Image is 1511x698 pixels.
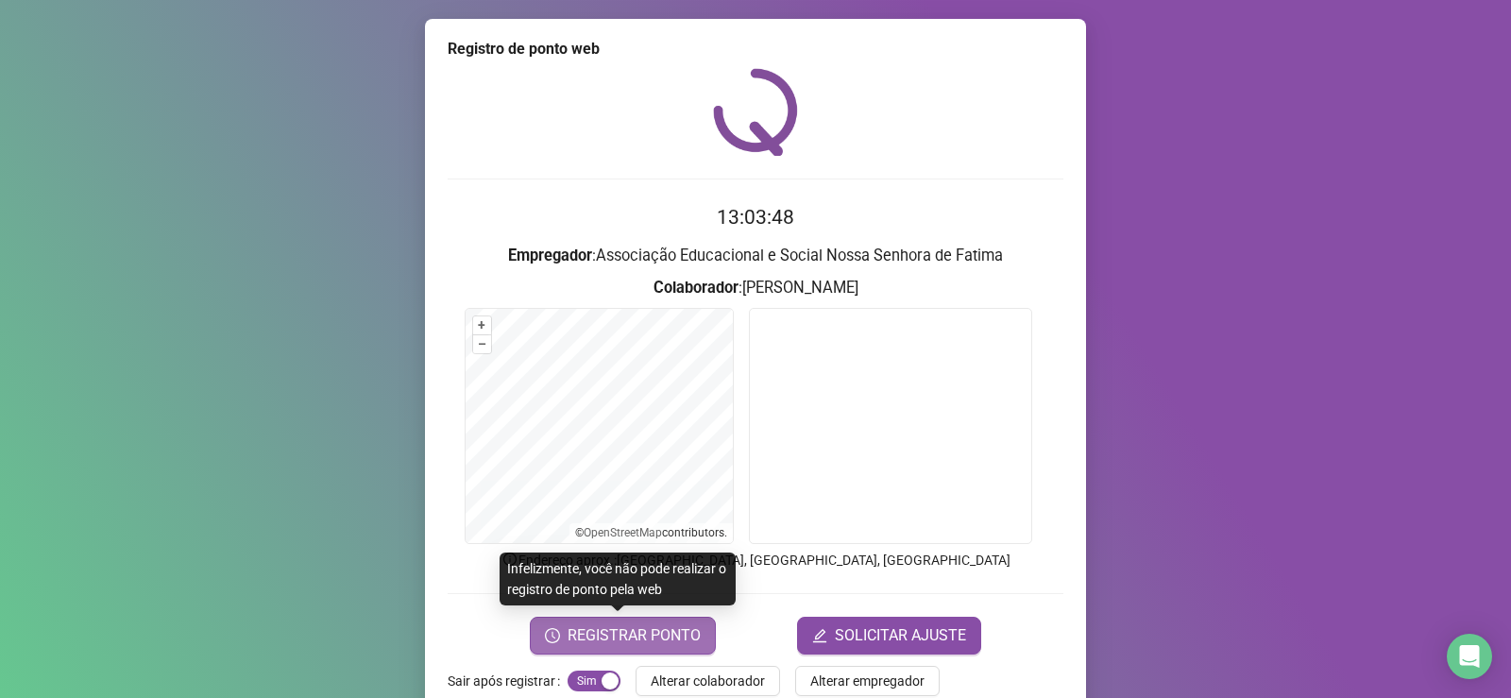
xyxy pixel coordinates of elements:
p: Endereço aprox. : [GEOGRAPHIC_DATA], [GEOGRAPHIC_DATA], [GEOGRAPHIC_DATA] [448,550,1063,570]
button: REGISTRAR PONTO [530,617,716,655]
span: Alterar empregador [810,671,925,691]
a: OpenStreetMap [584,526,662,539]
time: 13:03:48 [717,206,794,229]
strong: Colaborador [654,279,739,297]
button: – [473,335,491,353]
span: info-circle [501,551,518,568]
span: clock-circle [545,628,560,643]
button: + [473,316,491,334]
span: Alterar colaborador [651,671,765,691]
span: REGISTRAR PONTO [568,624,701,647]
img: QRPoint [713,68,798,156]
div: Open Intercom Messenger [1447,634,1492,679]
span: edit [812,628,827,643]
button: Alterar empregador [795,666,940,696]
h3: : Associação Educacional e Social Nossa Senhora de Fatima [448,244,1063,268]
h3: : [PERSON_NAME] [448,276,1063,300]
button: Alterar colaborador [636,666,780,696]
div: Infelizmente, você não pode realizar o registro de ponto pela web [500,553,736,605]
label: Sair após registrar [448,666,568,696]
div: Registro de ponto web [448,38,1063,60]
li: © contributors. [575,526,727,539]
span: SOLICITAR AJUSTE [835,624,966,647]
strong: Empregador [508,247,592,264]
button: editSOLICITAR AJUSTE [797,617,981,655]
